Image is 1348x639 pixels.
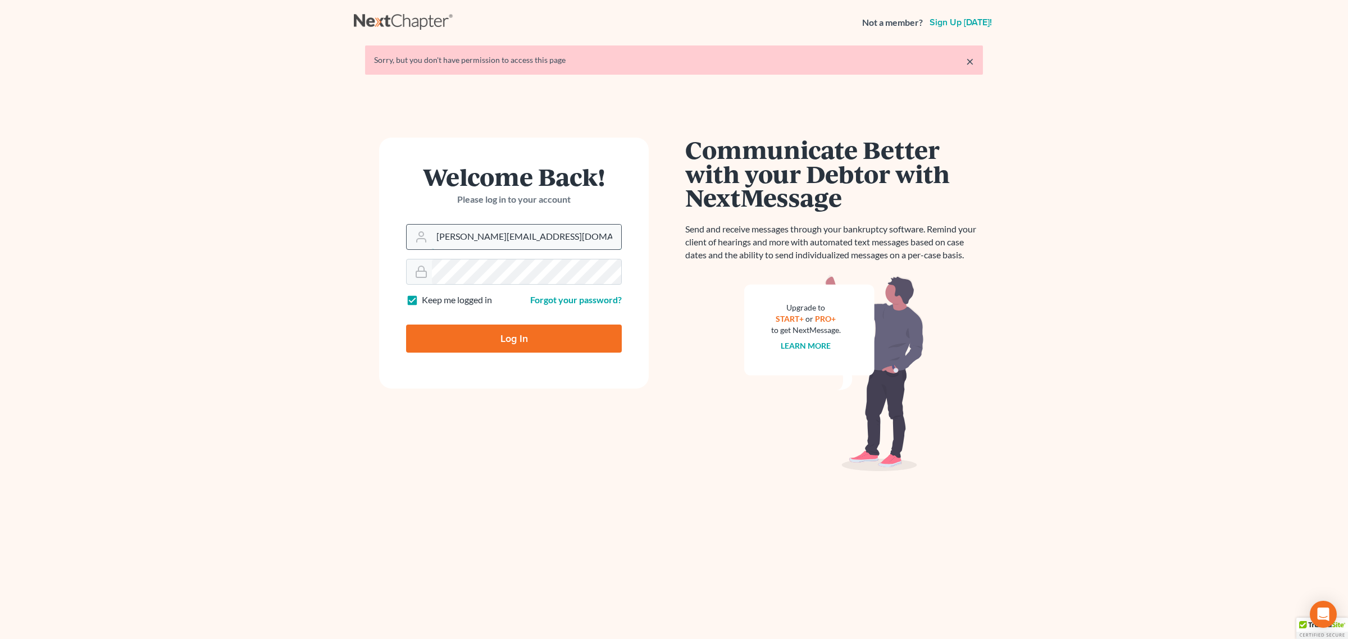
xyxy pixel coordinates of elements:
[816,314,836,323] a: PRO+
[862,16,923,29] strong: Not a member?
[374,54,974,66] div: Sorry, but you don't have permission to access this page
[806,314,814,323] span: or
[771,325,841,336] div: to get NextMessage.
[406,325,622,353] input: Log In
[406,193,622,206] p: Please log in to your account
[685,138,983,209] h1: Communicate Better with your Debtor with NextMessage
[1296,618,1348,639] div: TrustedSite Certified
[432,225,621,249] input: Email Address
[771,302,841,313] div: Upgrade to
[530,294,622,305] a: Forgot your password?
[966,54,974,68] a: ×
[781,341,831,350] a: Learn more
[685,223,983,262] p: Send and receive messages through your bankruptcy software. Remind your client of hearings and mo...
[422,294,492,307] label: Keep me logged in
[927,18,994,27] a: Sign up [DATE]!
[1310,601,1337,628] div: Open Intercom Messenger
[776,314,804,323] a: START+
[406,165,622,189] h1: Welcome Back!
[744,275,924,472] img: nextmessage_bg-59042aed3d76b12b5cd301f8e5b87938c9018125f34e5fa2b7a6b67550977c72.svg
